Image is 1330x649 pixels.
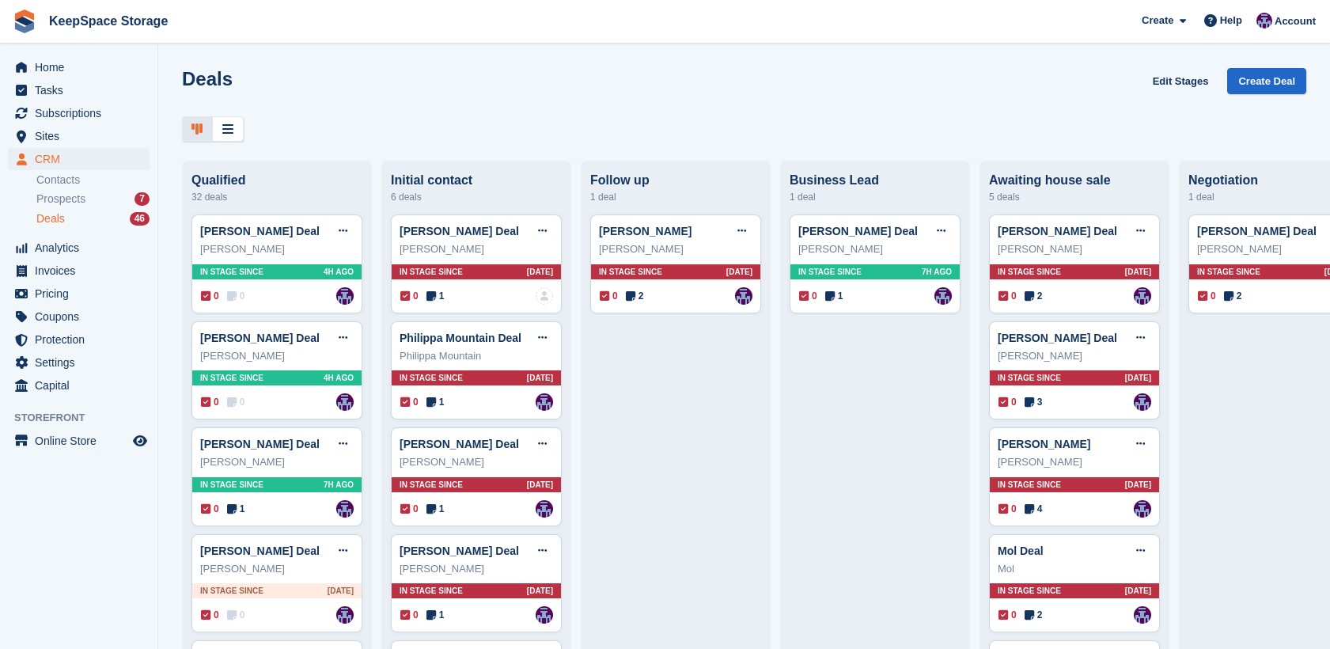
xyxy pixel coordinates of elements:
[14,410,157,426] span: Storefront
[1134,500,1151,518] img: Charlotte Jobling
[1025,608,1043,622] span: 2
[35,328,130,351] span: Protection
[43,8,174,34] a: KeepSpace Storage
[336,500,354,518] img: Charlotte Jobling
[35,260,130,282] span: Invoices
[35,374,130,397] span: Capital
[1125,372,1151,384] span: [DATE]
[400,395,419,409] span: 0
[8,306,150,328] a: menu
[998,502,1017,516] span: 0
[36,191,150,207] a: Prospects 7
[400,561,553,577] div: [PERSON_NAME]
[8,102,150,124] a: menu
[227,502,245,516] span: 1
[599,241,752,257] div: [PERSON_NAME]
[36,173,150,188] a: Contacts
[998,241,1151,257] div: [PERSON_NAME]
[998,479,1061,491] span: In stage since
[1146,68,1215,94] a: Edit Stages
[227,289,245,303] span: 0
[8,125,150,147] a: menu
[825,289,843,303] span: 1
[998,395,1017,409] span: 0
[400,608,419,622] span: 0
[1125,585,1151,597] span: [DATE]
[191,188,362,207] div: 32 deals
[922,266,952,278] span: 7H AGO
[200,561,354,577] div: [PERSON_NAME]
[1125,266,1151,278] span: [DATE]
[200,438,320,450] a: [PERSON_NAME] Deal
[590,188,761,207] div: 1 deal
[1224,289,1242,303] span: 2
[1025,289,1043,303] span: 2
[590,173,761,188] div: Follow up
[200,545,320,557] a: [PERSON_NAME] Deal
[8,260,150,282] a: menu
[200,241,354,257] div: [PERSON_NAME]
[200,225,320,237] a: [PERSON_NAME] Deal
[998,585,1061,597] span: In stage since
[989,188,1160,207] div: 5 deals
[400,479,463,491] span: In stage since
[989,173,1160,188] div: Awaiting house sale
[798,225,918,237] a: [PERSON_NAME] Deal
[536,287,553,305] img: deal-assignee-blank
[8,351,150,374] a: menu
[35,102,130,124] span: Subscriptions
[1134,287,1151,305] img: Charlotte Jobling
[1197,266,1260,278] span: In stage since
[336,287,354,305] a: Charlotte Jobling
[36,211,150,227] a: Deals 46
[998,372,1061,384] span: In stage since
[527,479,553,491] span: [DATE]
[35,237,130,259] span: Analytics
[536,393,553,411] img: Charlotte Jobling
[8,328,150,351] a: menu
[527,585,553,597] span: [DATE]
[35,351,130,374] span: Settings
[536,606,553,624] img: Charlotte Jobling
[400,289,419,303] span: 0
[426,502,445,516] span: 1
[35,283,130,305] span: Pricing
[13,9,36,33] img: stora-icon-8386f47178a22dfd0bd8f6a31ec36ba5ce8667c1dd55bd0f319d3a0aa187defe.svg
[726,266,752,278] span: [DATE]
[135,192,150,206] div: 7
[8,430,150,452] a: menu
[336,606,354,624] a: Charlotte Jobling
[200,266,263,278] span: In stage since
[200,585,263,597] span: In stage since
[1227,68,1306,94] a: Create Deal
[8,79,150,101] a: menu
[536,500,553,518] a: Charlotte Jobling
[426,608,445,622] span: 1
[8,148,150,170] a: menu
[790,188,961,207] div: 1 deal
[600,289,618,303] span: 0
[8,374,150,397] a: menu
[626,289,644,303] span: 2
[35,148,130,170] span: CRM
[201,395,219,409] span: 0
[8,283,150,305] a: menu
[400,585,463,597] span: In stage since
[1142,13,1173,28] span: Create
[998,289,1017,303] span: 0
[200,454,354,470] div: [PERSON_NAME]
[527,372,553,384] span: [DATE]
[527,266,553,278] span: [DATE]
[998,545,1044,557] a: Mol Deal
[426,289,445,303] span: 1
[8,237,150,259] a: menu
[324,479,354,491] span: 7H AGO
[1197,225,1317,237] a: [PERSON_NAME] Deal
[998,332,1117,344] a: [PERSON_NAME] Deal
[200,348,354,364] div: [PERSON_NAME]
[400,348,553,364] div: Philippa Mountain
[201,502,219,516] span: 0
